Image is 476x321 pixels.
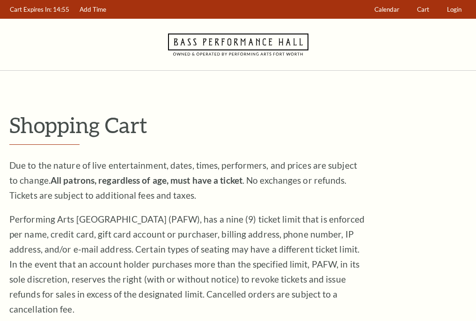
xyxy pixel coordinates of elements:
[370,0,404,19] a: Calendar
[417,6,429,13] span: Cart
[9,212,365,317] p: Performing Arts [GEOGRAPHIC_DATA] (PAFW), has a nine (9) ticket limit that is enforced per name, ...
[51,175,242,186] strong: All patrons, regardless of age, must have a ticket
[9,113,467,137] p: Shopping Cart
[413,0,434,19] a: Cart
[374,6,399,13] span: Calendar
[443,0,466,19] a: Login
[447,6,461,13] span: Login
[10,6,51,13] span: Cart Expires In:
[9,160,357,201] span: Due to the nature of live entertainment, dates, times, performers, and prices are subject to chan...
[53,6,69,13] span: 14:55
[75,0,111,19] a: Add Time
